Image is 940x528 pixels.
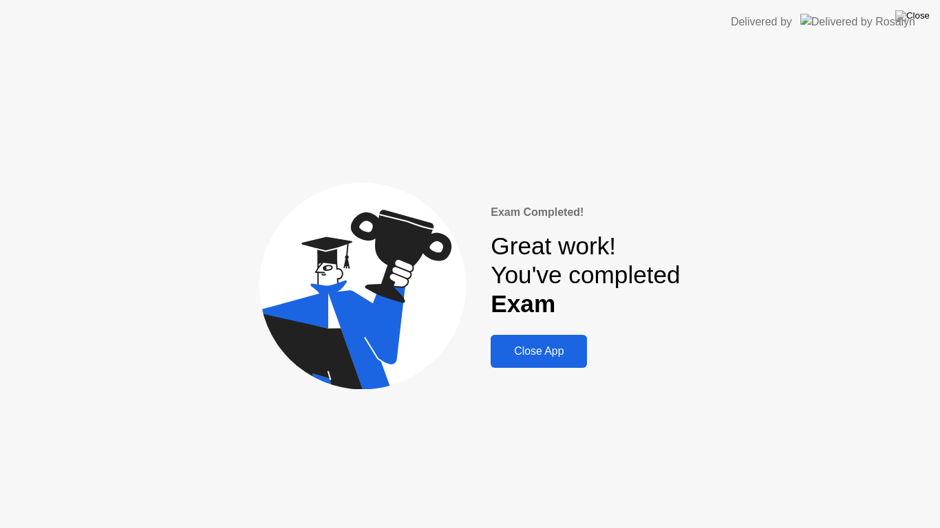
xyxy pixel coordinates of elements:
div: Exam Completed! [491,204,680,221]
div: Close App [495,345,583,357]
div: Great work! You've completed [491,232,680,319]
img: Delivered by Rosalyn [800,14,915,30]
img: Close [895,10,930,21]
button: Close App [491,335,587,368]
b: Exam [491,290,555,317]
div: Delivered by [731,14,792,30]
